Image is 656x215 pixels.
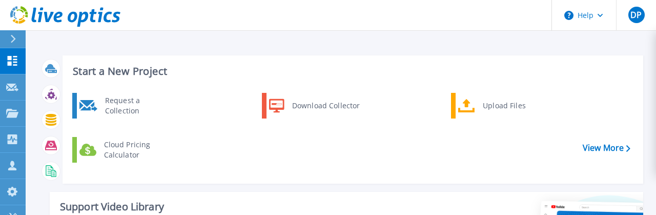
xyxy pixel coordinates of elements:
div: Download Collector [287,95,364,116]
div: Request a Collection [100,95,175,116]
a: View More [583,143,630,153]
a: Upload Files [451,93,556,119]
a: Cloud Pricing Calculator [72,137,177,163]
h3: Start a New Project [73,66,630,77]
a: Request a Collection [72,93,177,119]
div: Upload Files [478,95,553,116]
div: Support Video Library [60,200,368,213]
a: Download Collector [262,93,367,119]
span: DP [630,11,642,19]
div: Cloud Pricing Calculator [99,140,175,160]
